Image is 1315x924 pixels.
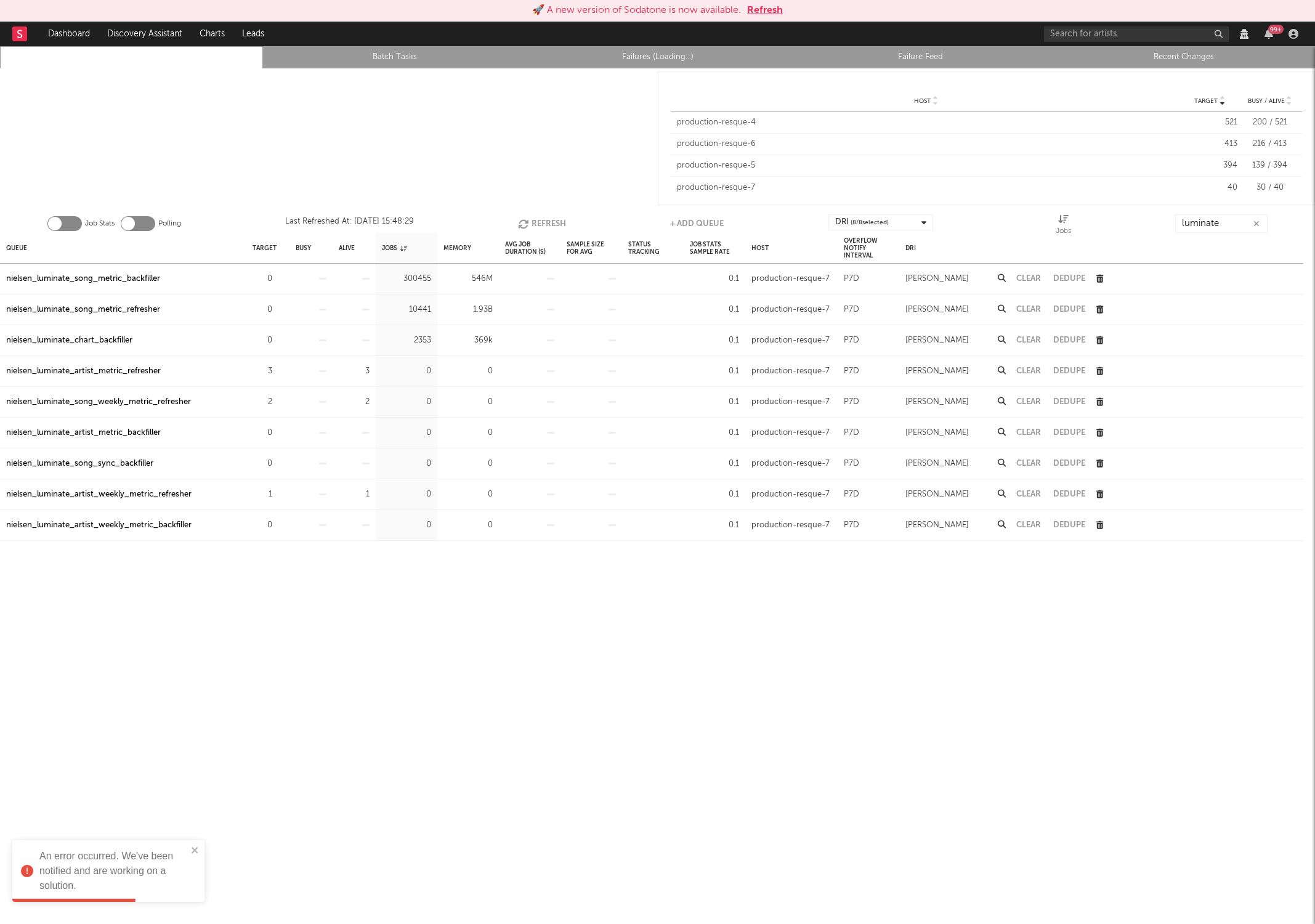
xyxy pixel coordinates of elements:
div: 0.1 [690,518,739,533]
label: Polling [158,216,181,231]
div: nielsen_luminate_artist_metric_backfiller [6,426,161,440]
a: Recent Changes [1059,50,1308,65]
div: 0.1 [690,302,739,317]
div: DRI [905,235,916,261]
div: 0 [382,456,431,471]
div: 0 [382,395,431,410]
div: Jobs [1056,224,1071,238]
div: nielsen_luminate_song_metric_backfiller [6,272,160,286]
div: [PERSON_NAME] [905,518,969,533]
div: Job Stats Sample Rate [690,235,739,261]
div: 1 [339,487,370,502]
div: 300455 [382,272,431,286]
button: Dedupe [1053,429,1085,437]
button: Dedupe [1053,367,1085,375]
div: 0 [443,364,493,379]
button: + Add Queue [670,214,724,233]
div: [PERSON_NAME] [905,364,969,379]
div: nielsen_luminate_artist_metric_refresher [6,364,161,379]
div: 0 [382,518,431,533]
div: 0 [443,426,493,440]
div: [PERSON_NAME] [905,302,969,317]
a: Queue Stats [7,50,256,65]
div: 0 [443,456,493,471]
div: 0 [382,364,431,379]
button: Clear [1016,275,1041,283]
div: 3 [339,364,370,379]
div: [PERSON_NAME] [905,487,969,502]
a: nielsen_luminate_song_weekly_metric_refresher [6,395,191,410]
div: production-resque-7 [751,426,830,440]
div: 0.1 [690,333,739,348]
div: Jobs [1056,214,1071,238]
div: 2 [339,395,370,410]
input: Search for artists [1044,26,1229,42]
div: nielsen_luminate_song_sync_backfiller [6,456,153,471]
div: production-resque-4 [677,116,1176,129]
div: Overflow Notify Interval [844,235,893,261]
div: production-resque-7 [751,333,830,348]
button: Clear [1016,398,1041,406]
div: P7D [844,333,859,348]
div: production-resque-7 [751,364,830,379]
div: nielsen_luminate_artist_weekly_metric_refresher [6,487,192,502]
div: Memory [443,235,471,261]
div: 0 [382,487,431,502]
div: P7D [844,518,859,533]
div: P7D [844,426,859,440]
div: P7D [844,302,859,317]
div: [PERSON_NAME] [905,333,969,348]
div: P7D [844,272,859,286]
div: 0.1 [690,272,739,286]
div: P7D [844,487,859,502]
a: Failures (Loading...) [533,50,782,65]
div: 3 [253,364,272,379]
div: 0.1 [690,456,739,471]
div: 30 / 40 [1244,182,1296,194]
span: ( 8 / 8 selected) [851,215,889,230]
div: An error occurred. We've been notified and are working on a solution. [39,849,187,893]
button: Clear [1016,429,1041,437]
button: 99+ [1264,29,1273,39]
div: 0 [253,302,272,317]
button: Clear [1016,490,1041,498]
div: [PERSON_NAME] [905,456,969,471]
div: 10441 [382,302,431,317]
button: Clear [1016,460,1041,468]
div: 0 [443,487,493,502]
div: nielsen_luminate_artist_weekly_metric_backfiller [6,518,192,533]
button: close [191,845,200,857]
div: 0 [253,456,272,471]
div: 394 [1182,160,1237,172]
div: production-resque-6 [677,138,1176,150]
button: Clear [1016,367,1041,375]
div: Sample Size For Avg [567,235,616,261]
button: Dedupe [1053,336,1085,344]
div: production-resque-7 [751,456,830,471]
label: Job Stats [85,216,115,231]
div: 99 + [1268,25,1284,34]
div: 1 [253,487,272,502]
div: 0 [253,272,272,286]
div: 0 [443,395,493,410]
a: Leads [233,22,273,46]
div: Host [751,235,769,261]
button: Clear [1016,306,1041,314]
div: [PERSON_NAME] [905,272,969,286]
a: Dashboard [39,22,99,46]
div: production-resque-7 [751,518,830,533]
div: 0 [443,518,493,533]
div: 2353 [382,333,431,348]
a: nielsen_luminate_song_metric_refresher [6,302,160,317]
button: Dedupe [1053,398,1085,406]
div: production-resque-5 [677,160,1176,172]
div: 0.1 [690,426,739,440]
span: Host [914,97,931,105]
div: DRI [835,215,889,230]
button: Refresh [747,3,783,18]
div: P7D [844,456,859,471]
a: nielsen_luminate_chart_backfiller [6,333,132,348]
